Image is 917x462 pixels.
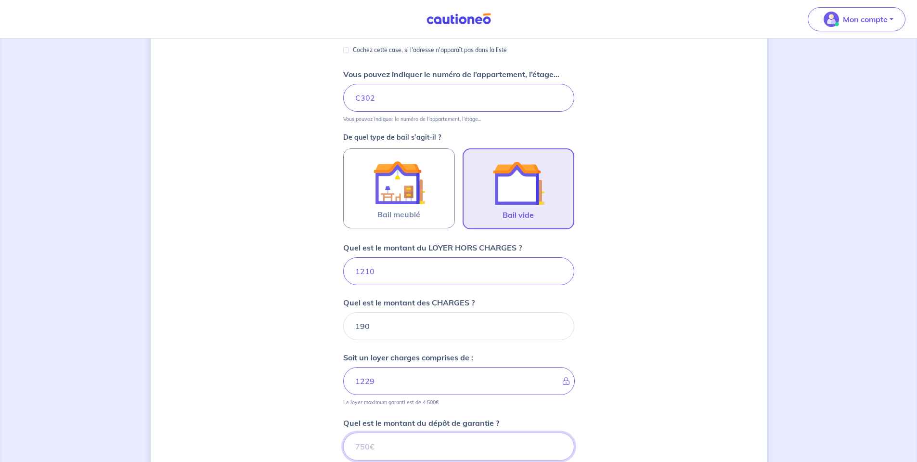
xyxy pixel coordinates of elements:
[343,399,439,406] p: Le loyer maximum garanti est de 4 500€
[343,433,574,461] input: 750€
[343,134,574,141] p: De quel type de bail s’agit-il ?
[343,367,575,395] input: - €
[353,44,507,56] p: Cochez cette case, si l'adresse n'apparaît pas dans la liste
[343,116,481,122] p: Vous pouvez indiquer le numéro de l’appartement, l’étage...
[343,257,574,285] input: 750€
[373,157,425,209] img: illu_furnished_lease.svg
[343,417,499,429] p: Quel est le montant du dépôt de garantie ?
[343,242,522,253] p: Quel est le montant du LOYER HORS CHARGES ?
[343,297,475,308] p: Quel est le montant des CHARGES ?
[503,209,534,221] span: Bail vide
[377,209,420,220] span: Bail meublé
[843,13,888,25] p: Mon compte
[343,84,574,112] input: Appartement 2
[423,13,495,25] img: Cautioneo
[343,312,574,340] input: 80 €
[808,7,905,31] button: illu_account_valid_menu.svgMon compte
[343,352,473,363] p: Soit un loyer charges comprises de :
[492,157,544,209] img: illu_empty_lease.svg
[824,12,839,27] img: illu_account_valid_menu.svg
[343,68,559,80] p: Vous pouvez indiquer le numéro de l’appartement, l’étage...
